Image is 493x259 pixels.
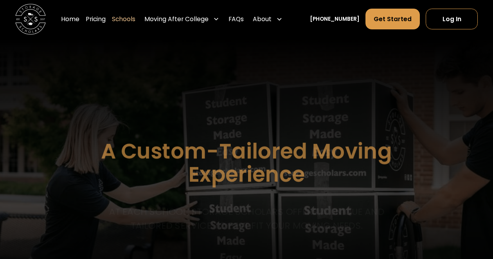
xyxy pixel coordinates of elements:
[61,8,79,30] a: Home
[250,8,285,30] div: About
[107,205,386,232] p: At each school, storage scholars offers a unique and tailored service to best fit your Moving needs.
[86,8,106,30] a: Pricing
[63,139,430,186] h1: A Custom-Tailored Moving Experience
[229,8,244,30] a: FAQs
[310,15,360,24] a: [PHONE_NUMBER]
[365,9,419,29] a: Get Started
[144,14,209,24] div: Moving After College
[141,8,222,30] div: Moving After College
[253,14,272,24] div: About
[426,9,478,29] a: Log In
[112,8,135,30] a: Schools
[15,4,46,34] img: Storage Scholars main logo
